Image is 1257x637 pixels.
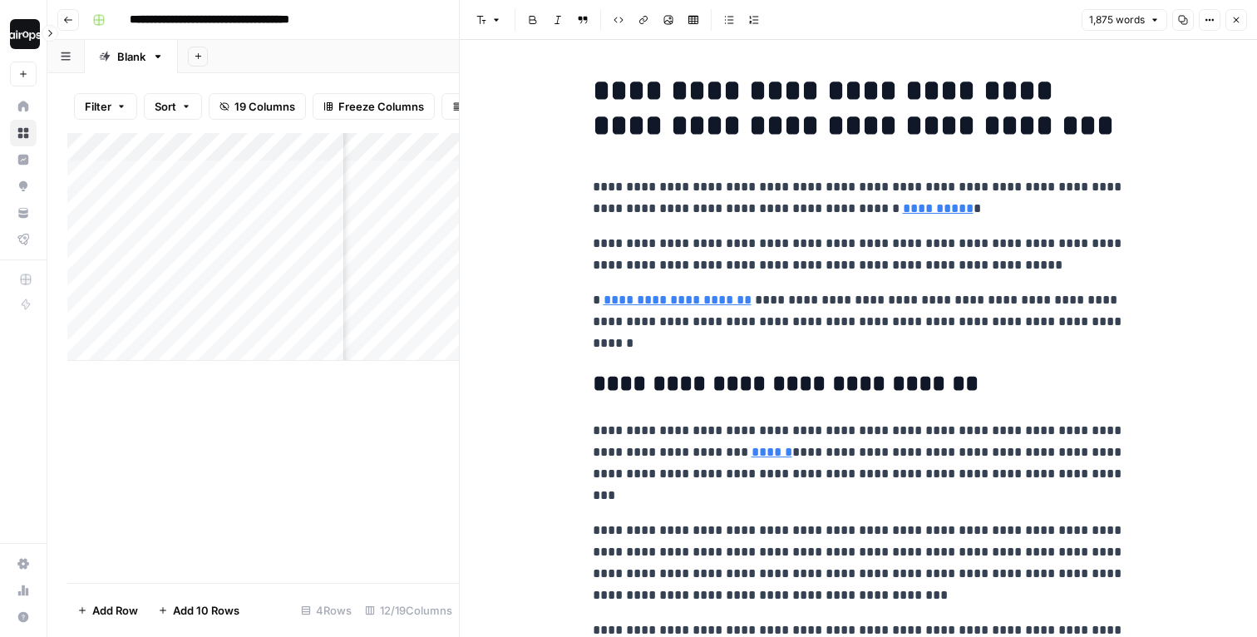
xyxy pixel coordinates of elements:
[10,13,37,55] button: Workspace: Dille-Sandbox
[1082,9,1167,31] button: 1,875 words
[144,93,202,120] button: Sort
[10,226,37,253] a: Flightpath
[67,597,148,624] button: Add Row
[1089,12,1145,27] span: 1,875 words
[234,98,295,115] span: 19 Columns
[10,146,37,173] a: Insights
[10,577,37,604] a: Usage
[117,48,145,65] div: Blank
[10,120,37,146] a: Browse
[10,19,40,49] img: Dille-Sandbox Logo
[74,93,137,120] button: Filter
[10,173,37,200] a: Opportunities
[209,93,306,120] button: 19 Columns
[10,604,37,630] button: Help + Support
[148,597,249,624] button: Add 10 Rows
[338,98,424,115] span: Freeze Columns
[10,551,37,577] a: Settings
[358,597,459,624] div: 12/19 Columns
[155,98,176,115] span: Sort
[313,93,435,120] button: Freeze Columns
[10,93,37,120] a: Home
[294,597,358,624] div: 4 Rows
[173,602,239,619] span: Add 10 Rows
[85,40,178,73] a: Blank
[85,98,111,115] span: Filter
[92,602,138,619] span: Add Row
[10,200,37,226] a: Your Data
